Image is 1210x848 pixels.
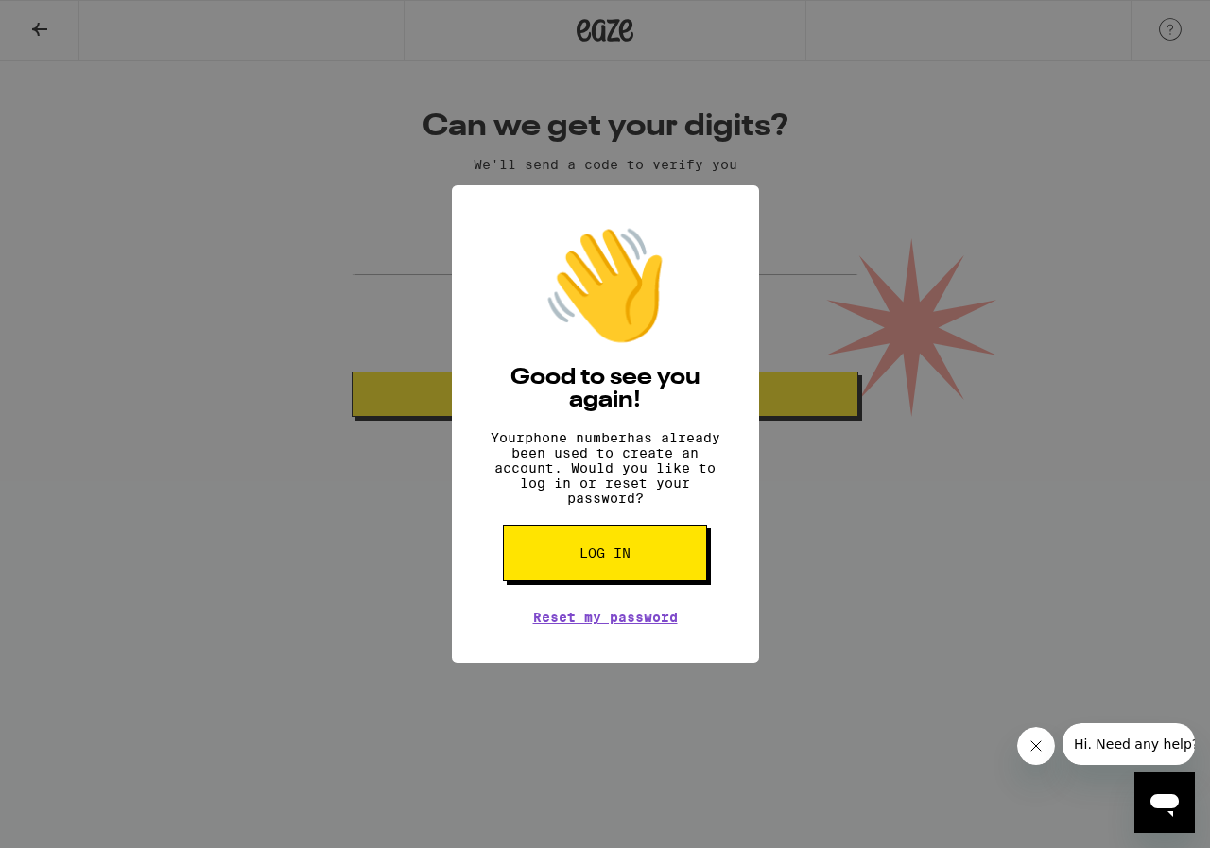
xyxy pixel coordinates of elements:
a: Reset my password [533,610,678,625]
h2: Good to see you again! [480,367,731,412]
div: 👋 [539,223,671,348]
iframe: Button to launch messaging window [1134,772,1195,833]
iframe: Message from company [1063,723,1195,765]
span: Log in [579,546,631,560]
p: Your phone number has already been used to create an account. Would you like to log in or reset y... [480,430,731,506]
button: Log in [503,525,707,581]
span: Hi. Need any help? [11,13,136,28]
iframe: Close message [1017,727,1055,765]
